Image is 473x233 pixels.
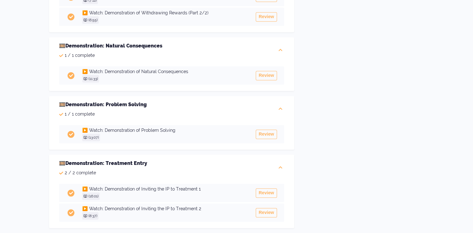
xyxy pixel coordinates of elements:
[88,17,98,22] p: ( 6:55 )
[82,206,249,220] a: ▶️ Watch: Demonstration of Inviting the IP to Treatment 2(8:37)
[82,127,249,141] a: ▶️ Watch: Demonstration of Problem Solving(13:07)
[82,10,249,24] a: ▶️ Watch: Demonstration of Withdrawing Rewards (Part 2/2)(6:55)
[88,135,99,140] p: ( 13:07 )
[256,208,277,217] button: Review
[59,160,147,167] h2: 🎞️Demonstration: Treatment Entry
[59,52,162,59] p: 1 / 1 complete
[82,10,249,16] h3: ▶️ Watch: Demonstration of Withdrawing Rewards (Part 2/2)
[88,194,98,199] p: ( 16:01 )
[248,188,277,198] a: Review
[49,155,294,181] div: 🎞️Demonstration: Treatment Entry2 / 2 complete
[248,71,277,80] a: Review
[256,71,277,80] button: Review
[59,101,147,108] h2: 🎞️Demonstration: Problem Solving
[256,130,277,139] button: Review
[248,130,277,139] a: Review
[82,68,249,75] h3: ▶️ Watch: Demonstration of Natural Consequences
[82,206,249,212] h3: ▶️ Watch: Demonstration of Inviting the IP to Treatment 2
[82,68,249,82] a: ▶️ Watch: Demonstration of Natural Consequences(11:33)
[59,42,162,50] h2: 🎞️Demonstration: Natural Consequences
[59,111,147,117] p: 1 / 1 complete
[82,127,249,134] h3: ▶️ Watch: Demonstration of Problem Solving
[248,12,277,22] a: Review
[256,188,277,198] button: Review
[88,213,97,218] p: ( 8:37 )
[82,186,249,200] a: ▶️ Watch: Demonstration of Inviting the IP to Treatment 1(16:01)
[256,12,277,22] button: Review
[49,37,294,64] div: 🎞️Demonstration: Natural Consequences1 / 1 complete
[82,186,249,192] h3: ▶️ Watch: Demonstration of Inviting the IP to Treatment 1
[59,170,147,176] p: 2 / 2 complete
[88,76,98,81] p: ( 11:33 )
[49,96,294,122] div: 🎞️Demonstration: Problem Solving1 / 1 complete
[248,208,277,217] a: Review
